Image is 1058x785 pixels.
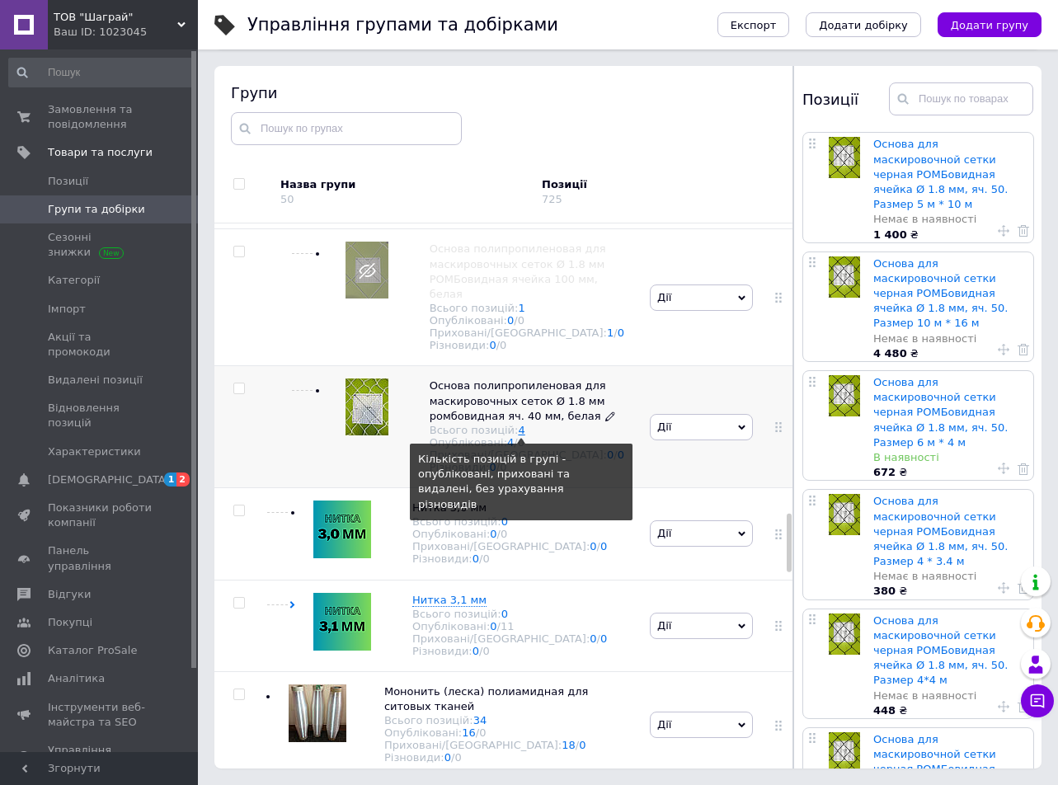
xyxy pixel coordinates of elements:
div: 50 [280,193,294,205]
button: Додати групу [938,12,1042,37]
div: Опубліковані: [412,528,607,540]
span: Характеристики [48,444,141,459]
img: Основа полипропиленовая для маскировочных сеток Ø 1.8 мм ромбовидная яч. 40 мм, белая [346,378,388,435]
input: Пошук по товарах [889,82,1033,115]
a: 0 [618,327,624,339]
span: Позиції [48,174,88,189]
span: / [479,552,490,565]
div: 0 [482,552,489,565]
a: Видалити товар [1018,342,1029,357]
span: Аналітика [48,671,105,686]
a: 0 [473,645,479,657]
input: Пошук [8,58,195,87]
span: Категорії [48,273,100,288]
div: 0 [454,751,461,764]
b: 672 [873,466,896,478]
span: ТОВ "Шаграй" [54,10,177,25]
div: В наявності [873,450,1025,465]
span: / [497,528,508,540]
div: ₴ [873,703,1025,718]
div: Немає в наявності [873,331,1025,346]
a: 0 [489,339,496,351]
span: Нитка 3,1 мм [412,594,487,606]
a: 4 [507,436,514,449]
div: Немає в наявності [873,212,1025,227]
div: Приховані/[GEOGRAPHIC_DATA]: [412,540,607,552]
span: Групи та добірки [48,202,145,217]
span: / [514,314,524,327]
div: Кількість позицій в групі - опубліковані, приховані та видалені, без урахування різновидів [418,452,624,512]
button: Додати добірку [806,12,921,37]
a: Основа для маскировочной сетки черная РОМБовидная ячейка Ø 1.8 мм, яч. 50. Размер 4*4 м [873,614,1008,687]
div: Всього позицій: [384,714,633,726]
span: Мононить (леска) полиамидная для ситовых тканей [384,685,588,712]
div: Різновиди: [412,645,607,657]
div: Різновиди: [430,339,633,351]
a: Основа для маскировочной сетки черная РОМБовидная ячейка Ø 1.8 мм, яч. 50. Размер 4 * 3.4 м [873,495,1008,567]
div: ₴ [873,465,1025,480]
div: Назва групи [280,177,529,192]
div: Всього позицій: [430,424,633,436]
div: Різновиди: [384,751,633,764]
span: [DEMOGRAPHIC_DATA] [48,472,170,487]
a: Редагувати [605,409,615,424]
div: Опубліковані: [412,620,607,632]
a: 0 [579,739,585,751]
a: 0 [600,632,607,645]
span: / [597,632,608,645]
span: Дії [657,718,671,731]
span: Товари та послуги [48,145,153,160]
img: Нитка 3,1 мм [313,593,371,651]
span: Інструменти веб-майстра та SEO [48,700,153,730]
span: / [476,726,487,739]
span: Відновлення позицій [48,401,153,430]
div: ₴ [873,228,1025,242]
a: 0 [444,751,451,764]
div: Немає в наявності [873,569,1025,584]
div: 0 [518,314,524,327]
a: 0 [507,314,514,327]
b: 380 [873,585,896,597]
a: 34 [473,714,487,726]
a: Основа для маскировочной сетки черная РОМБовидная ячейка Ø 1.8 мм, яч. 50. Размер 10 м * 16 м [873,257,1008,330]
span: Замовлення та повідомлення [48,102,153,132]
div: ₴ [873,346,1025,361]
a: Основа для маскировочной сетки черная РОМБовидная ячейка Ø 1.8 мм, яч. 50. Размер 6 м * 4 м [873,376,1008,449]
span: Дії [657,527,671,539]
span: Відгуки [48,587,91,602]
div: ₴ [873,584,1025,599]
div: Всього позицій: [412,515,607,528]
span: Управління сайтом [48,743,153,773]
span: 2 [176,472,190,487]
span: Сезонні знижки [48,230,153,260]
span: Покупці [48,615,92,630]
img: Нитка 3,0 мм [313,501,371,558]
a: Видалити товар [1018,223,1029,238]
div: Ваш ID: 1023045 [54,25,198,40]
div: Немає в наявності [873,689,1025,703]
span: Дії [657,421,671,433]
span: Додати групу [951,19,1028,31]
span: Панель управління [48,543,153,573]
a: 1 [607,327,614,339]
img: Мононить (леска) полиамидная для ситовых тканей [289,684,346,742]
div: 11 [501,620,515,632]
div: 725 [542,193,562,205]
span: / [514,436,524,449]
a: 0 [501,608,508,620]
a: 0 [600,540,607,552]
a: 0 [590,632,596,645]
span: / [479,645,490,657]
div: Приховані/[GEOGRAPHIC_DATA]: [412,632,607,645]
a: 18 [562,739,576,751]
div: Різновиди: [412,552,607,565]
img: Основа полипропиленовая для маскировочных сеток Ø 1.8 мм РОМБовидная ячейка 100 мм, белая [346,242,388,298]
b: 448 [873,704,896,717]
span: Експорт [731,19,777,31]
div: Позиції [802,82,889,115]
span: / [614,327,624,339]
span: / [451,751,462,764]
div: 0 [482,645,489,657]
span: Видалені позиції [48,373,143,388]
div: Позиції [542,177,682,192]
